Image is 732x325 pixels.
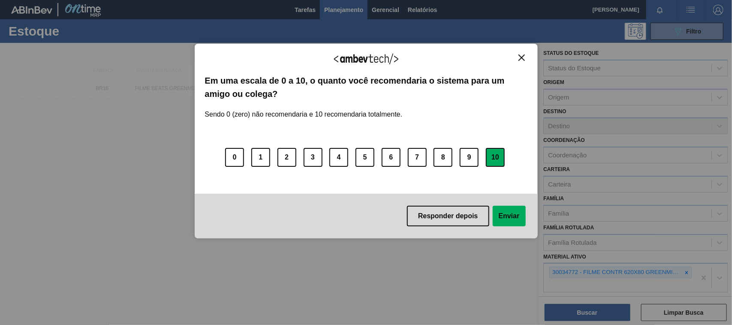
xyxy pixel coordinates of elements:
button: 4 [329,148,348,167]
label: Sendo 0 (zero) não recomendaria e 10 recomendaria totalmente. [205,100,403,118]
button: Close [516,54,527,61]
label: Em uma escala de 0 a 10, o quanto você recomendaria o sistema para um amigo ou colega? [205,74,527,100]
button: 3 [304,148,322,167]
button: 6 [382,148,401,167]
button: 9 [460,148,479,167]
button: 10 [486,148,505,167]
button: Responder depois [407,206,489,226]
button: 1 [251,148,270,167]
button: 5 [355,148,374,167]
button: 8 [434,148,452,167]
img: Logo Ambevtech [334,54,398,64]
button: Enviar [493,206,526,226]
button: 0 [225,148,244,167]
img: Close [518,54,525,61]
button: 7 [408,148,427,167]
button: 2 [277,148,296,167]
